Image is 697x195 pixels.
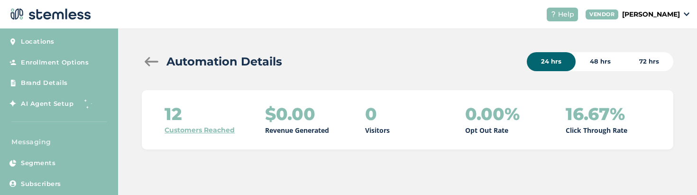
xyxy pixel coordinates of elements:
h2: $0.00 [265,104,315,123]
p: Visitors [365,125,390,135]
div: 72 hrs [625,52,673,71]
img: glitter-stars-b7820f95.gif [81,94,100,113]
span: AI Agent Setup [21,99,73,109]
div: 24 hrs [527,52,576,71]
span: Subscribers [21,179,61,189]
img: logo-dark-0685b13c.svg [8,5,91,24]
span: Locations [21,37,55,46]
p: [PERSON_NAME] [622,9,680,19]
p: Click Through Rate [566,125,627,135]
iframe: Chat Widget [650,149,697,195]
h2: 12 [165,104,182,123]
p: Revenue Generated [265,125,329,135]
h2: Automation Details [166,53,282,70]
div: VENDOR [586,9,618,19]
h2: 0 [365,104,377,123]
h2: 0.00% [465,104,520,123]
span: Help [558,9,574,19]
p: Opt Out Rate [465,125,508,135]
img: icon-help-white-03924b79.svg [550,11,556,17]
a: Customers Reached [165,125,235,135]
div: 48 hrs [576,52,625,71]
span: Brand Details [21,78,68,88]
h2: 16.67% [566,104,625,123]
span: Enrollment Options [21,58,89,67]
img: icon_down-arrow-small-66adaf34.svg [684,12,689,16]
span: Segments [21,158,55,168]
